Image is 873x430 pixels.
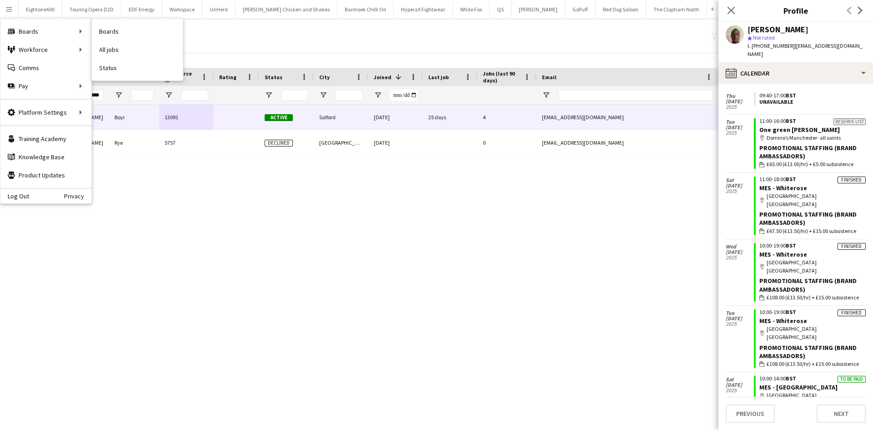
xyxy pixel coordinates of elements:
button: The Clapham North [646,0,707,18]
a: Log Out [0,192,29,200]
div: 25 days [423,105,477,130]
a: All jobs [92,40,183,59]
div: Salford [314,105,368,130]
div: Domino’s Manchester- all saints [759,134,866,142]
input: Joined Filter Input [390,90,417,101]
input: Last Name Filter Input [131,90,154,101]
div: Reserve list [833,118,866,125]
button: Red Dog Saloon [596,0,646,18]
div: 0 [477,130,537,155]
app-crew-unavailable-period: 09:40-17:00 [754,92,866,105]
a: MES - Whiterose [759,184,807,192]
span: 2025 [726,388,754,393]
span: [DATE] [726,99,754,104]
button: Previous [726,405,775,423]
div: Workforce [0,40,91,59]
div: [DATE] [368,130,423,155]
span: BST [786,92,796,99]
div: [GEOGRAPHIC_DATA] [759,391,866,400]
input: City Filter Input [336,90,363,101]
div: [DATE] [368,105,423,130]
div: Platform Settings [0,103,91,121]
a: One green [PERSON_NAME] [759,126,840,134]
input: First Name Filter Input [81,90,104,101]
div: To be paid [838,376,866,383]
span: Status [265,74,282,81]
a: MES - Whiterose [759,317,807,325]
button: HyperaX Fightwear [394,0,453,18]
div: Finished [838,309,866,316]
button: Open Filter Menu [374,91,382,99]
span: BST [786,242,796,249]
div: Finished [838,177,866,183]
button: UnHerd [202,0,236,18]
span: [DATE] [726,382,754,388]
div: [EMAIL_ADDRESS][DOMAIN_NAME] [537,130,718,155]
span: Tue [726,119,754,125]
span: Rating [219,74,236,81]
a: Training Academy [0,130,91,148]
div: [EMAIL_ADDRESS][DOMAIN_NAME] [537,105,718,130]
span: 2025 [726,188,754,194]
span: BST [786,117,796,124]
span: 2025 [726,104,754,110]
div: Calendar [718,62,873,84]
div: 11:00-16:00 [759,118,866,124]
span: | [EMAIL_ADDRESS][DOMAIN_NAME] [748,42,863,57]
div: [PERSON_NAME] [748,25,808,34]
span: Email [542,74,557,81]
span: [DATE] [726,316,754,321]
span: [DATE] [726,249,754,255]
a: Knowledge Base [0,148,91,166]
span: Declined [265,140,293,147]
div: 4 [477,105,537,130]
span: 2025 [726,321,754,327]
span: Not rated [753,34,775,41]
button: Banhoek Chilli Oil [337,0,394,18]
span: BST [786,176,796,182]
span: Active [265,114,293,121]
button: [PERSON_NAME] Chicken and Shakes [236,0,337,18]
div: 10:00-14:00 [759,376,866,381]
div: [GEOGRAPHIC_DATA] [314,130,368,155]
span: £108.00 (£13.50/hr) + £15.00 subsistence [767,293,859,302]
a: Product Updates [0,166,91,184]
button: EDF Energy [121,0,162,18]
span: 2025 [726,255,754,260]
a: MES - Whiterose [759,250,807,258]
div: [GEOGRAPHIC_DATA] [GEOGRAPHIC_DATA] [759,192,866,208]
span: Last job [428,74,449,81]
a: Boards [92,22,183,40]
button: Open Filter Menu [542,91,550,99]
span: Joined [374,74,391,81]
span: Thu [726,93,754,99]
span: [DATE] [726,125,754,130]
span: £108.00 (£13.50/hr) + £15.00 subsistence [767,360,859,368]
span: Sat [726,377,754,382]
span: £67.50 (£13.50/hr) + £15.00 subsistence [767,227,856,235]
div: Finished [838,243,866,250]
h3: Profile [718,5,873,16]
div: 10:00-19:00 [759,243,866,248]
div: Promotional Staffing (Brand Ambassadors) [759,210,866,227]
button: White Fox [453,0,490,18]
div: Boyi [109,105,159,130]
div: 5757 [159,130,214,155]
div: [GEOGRAPHIC_DATA] [GEOGRAPHIC_DATA] [759,325,866,341]
div: Promotional Staffing (Brand Ambassadors) [759,344,866,360]
div: 10:00-19:00 [759,309,866,315]
div: 11:00-18:00 [759,177,866,182]
button: QS [490,0,512,18]
button: Next [817,405,866,423]
button: Eightone600 [19,0,62,18]
span: City [319,74,330,81]
a: Comms [0,59,91,77]
button: Open Filter Menu [165,91,173,99]
div: Unavailable [759,99,862,105]
div: Pay [0,77,91,95]
button: Touring Opera D2D [62,0,121,18]
span: BST [786,375,796,382]
div: 13091 [159,105,214,130]
button: Open Filter Menu [319,91,327,99]
span: BST [786,309,796,315]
